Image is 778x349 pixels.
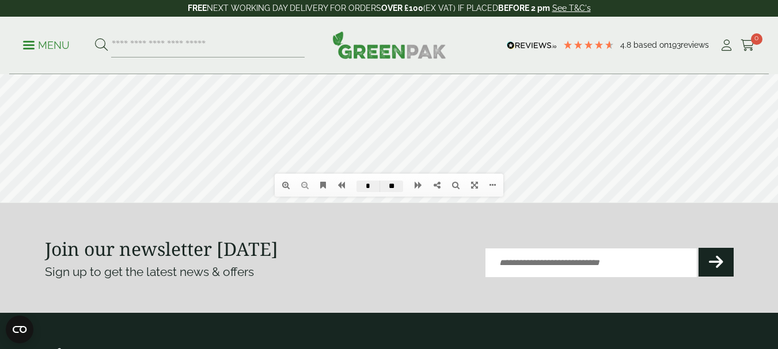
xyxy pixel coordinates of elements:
[23,39,70,50] a: Menu
[719,40,734,51] i: My Account
[188,3,207,13] strong: FREE
[381,3,423,13] strong: OVER £100
[320,293,326,301] i: Table of contents
[332,31,446,59] img: GreenPak Supplies
[563,40,614,50] div: 4.8 Stars
[282,293,290,301] i: Zoom in
[23,39,70,52] p: Menu
[756,142,766,172] i: Next page
[415,293,422,301] i: Next page
[498,3,550,13] strong: BEFORE 2 pm
[471,293,478,301] i: Full screen
[452,293,460,301] i: Search
[669,40,681,49] span: 193
[12,142,22,172] i: Previous page
[434,293,441,301] i: Share
[620,40,633,49] span: 4.8
[741,40,755,51] i: Cart
[6,316,33,343] button: Open CMP widget
[552,3,591,13] a: See T&C's
[489,293,496,301] i: More
[751,33,762,45] span: 0
[633,40,669,49] span: Based on
[507,41,557,49] img: REVIEWS.io
[45,263,355,281] p: Sign up to get the latest news & offers
[337,293,345,301] i: Previous page
[45,236,278,261] strong: Join our newsletter [DATE]
[681,40,709,49] span: reviews
[741,37,755,54] a: 0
